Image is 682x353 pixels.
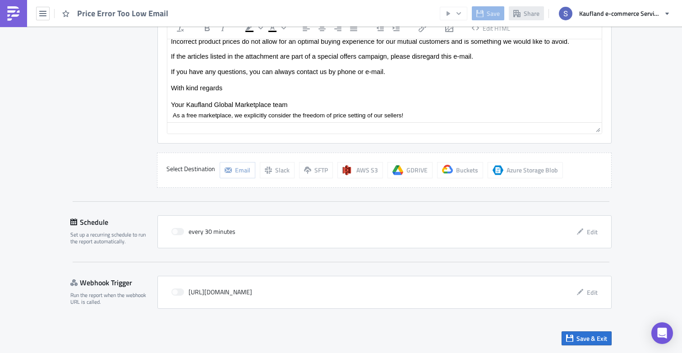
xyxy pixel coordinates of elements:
[199,22,215,34] button: Bold
[553,4,675,23] button: Kaufland e-commerce Services GmbH & Co. KG
[167,39,602,122] iframe: Rich Text Area
[70,276,157,289] div: Webhook Trigger
[558,6,573,21] img: Avatar
[4,14,306,21] span: If the articles listed in the attachment are part of a special offers campaign, please disregard ...
[346,22,361,34] button: Justify
[373,22,388,34] button: Decrease indent
[472,6,504,20] button: Save
[524,9,539,18] span: Share
[215,22,230,34] button: Italic
[275,165,290,175] span: Slack
[4,29,218,36] span: If you have any questions, you can always contact us by phone or e-mail.
[235,165,250,175] span: Email
[587,227,598,237] span: Edit
[299,22,314,34] button: Align left
[6,6,21,21] img: PushMetrics
[330,22,346,34] button: Align right
[487,9,500,18] span: Save
[437,162,483,178] button: Buckets
[493,165,503,176] span: Azure Storage Blob
[562,331,612,345] button: Save & Exit
[70,231,152,245] div: Set up a recurring schedule to run the report automatically.
[70,215,157,229] div: Schedule
[4,62,120,69] span: Your Kaufland Global Marketplace team
[587,288,598,297] span: Edit
[406,165,428,175] span: GDRIVE
[265,22,287,34] div: Text color
[260,162,295,178] button: Slack
[456,165,478,175] span: Buckets
[572,285,602,299] button: Edit
[173,22,188,34] button: Clear formatting
[572,225,602,239] button: Edit
[5,73,236,79] span: As a free marketplace, we explicitly consider the freedom of price setting of our sellers!
[388,22,404,34] button: Increase indent
[415,22,430,34] button: Insert/edit link
[220,162,255,178] button: Email
[509,6,544,20] button: Share
[592,123,602,134] div: Resize
[171,225,235,238] div: every 30 minutes
[166,162,215,176] label: Select Destination
[314,165,328,175] span: SFTP
[387,162,433,178] button: GDRIVE
[171,285,252,299] div: [URL][DOMAIN_NAME]
[70,292,152,306] div: Run the report when the webhook URL is called.
[651,322,673,344] div: Open Intercom Messenger
[4,45,55,52] span: With kind regards
[507,165,558,175] span: Azure Storage Blob
[299,162,333,178] button: SFTP
[576,334,607,343] span: Save & Exit
[77,8,169,19] span: Price Error Too Low Email
[356,165,378,175] span: AWS S3
[483,23,510,33] span: Edit HTML
[314,22,330,34] button: Align center
[442,22,457,34] button: Insert/edit image
[488,162,563,178] button: Azure Storage BlobAzure Storage Blob
[242,22,264,34] div: Background color
[579,9,660,18] span: Kaufland e-commerce Services GmbH & Co. KG
[337,162,383,178] button: AWS S3
[468,22,514,34] button: Edit HTML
